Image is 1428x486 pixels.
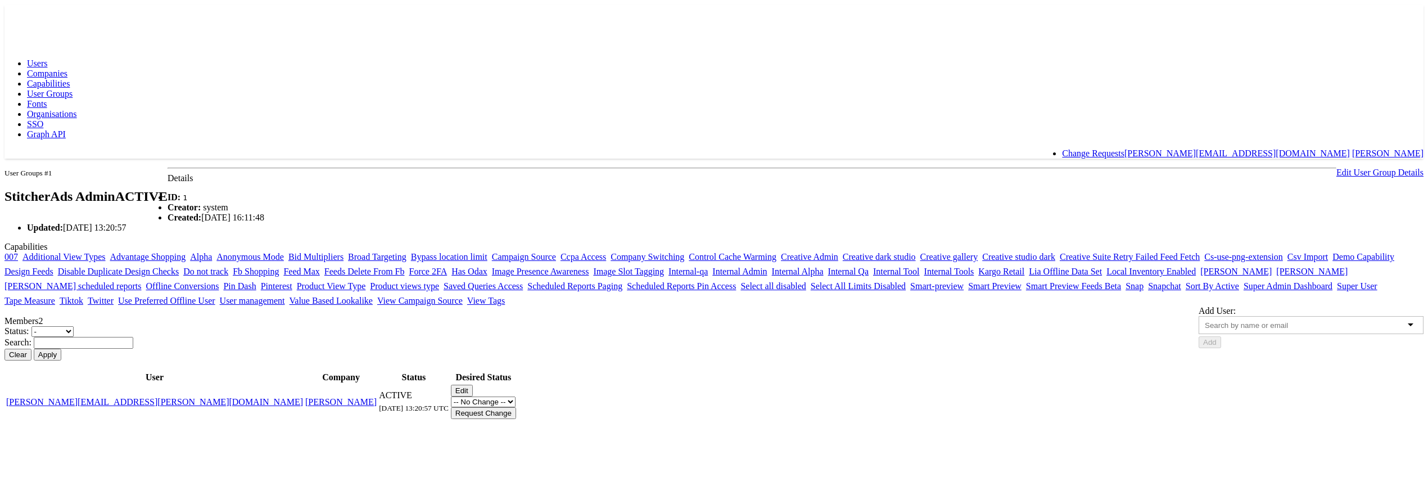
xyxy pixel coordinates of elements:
[689,252,776,262] a: Control Cache Warming
[27,89,73,98] a: User Groups
[843,252,916,262] a: Creative dark studio
[27,109,77,119] a: Organisations
[183,267,228,276] a: Do not track
[772,267,824,276] a: Internal Alpha
[324,267,405,276] a: Feeds Delete From Fb
[348,252,406,262] a: Broad Targeting
[168,202,201,212] b: Creator:
[450,372,517,383] th: Desired Status
[203,202,228,212] span: system
[1186,281,1239,291] a: Sort By Active
[58,267,179,276] a: Disable Duplicate Design Checks
[712,267,767,276] a: Internal Admin
[288,252,344,262] a: Bid Multipliers
[27,213,1424,223] li: [DATE] 16:11:48
[220,296,285,305] a: User management
[781,252,838,262] a: Creative Admin
[924,267,974,276] a: Internal Tools
[561,252,606,262] a: Ccpa Access
[6,372,304,383] th: User
[4,281,142,291] a: [PERSON_NAME] scheduled reports
[492,252,556,262] a: Campaign Source
[4,316,1424,326] div: Members
[183,193,187,202] code: 1
[1106,267,1196,276] a: Local Inventory Enabled
[118,296,215,305] a: Use Preferred Offline User
[4,173,1424,183] div: Details
[370,281,439,291] a: Product views type
[982,252,1055,262] a: Creative studio dark
[1199,306,1236,316] label: Add User:
[27,99,47,109] a: Fonts
[920,252,978,262] a: Creative gallery
[168,192,180,202] b: ID:
[38,316,43,326] span: 2
[168,213,201,222] b: Created:
[1276,267,1348,276] a: [PERSON_NAME]
[4,267,53,276] a: Design Feeds
[1205,321,1301,330] input: Search by name or email
[379,390,412,400] span: ACTIVE
[27,223,1424,233] li: [DATE] 13:20:57
[27,129,66,139] a: Graph API
[492,267,589,276] a: Image Presence Awareness
[1336,168,1424,177] a: Edit User Group Details
[593,267,664,276] a: Image Slot Tagging
[27,79,70,88] a: Capabilities
[27,69,67,78] a: Companies
[451,267,487,276] a: Has Odax
[1244,281,1332,291] a: Super Admin Dashboard
[873,267,920,276] a: Internal Tool
[1026,281,1121,291] a: Smart Preview Feeds Beta
[4,296,55,305] a: Tape Measure
[305,397,377,407] a: [PERSON_NAME]
[283,267,319,276] a: Feed Max
[978,267,1024,276] a: Kargo Retail
[22,252,106,262] a: Additional View Types
[1332,252,1394,262] a: Demo Capability
[910,281,964,291] a: Smart-preview
[305,372,377,383] th: Company
[1204,252,1283,262] a: Cs-use-png-extension
[451,385,473,397] button: Edit
[4,349,31,361] button: Clear
[27,223,63,232] b: Updated:
[6,397,303,407] a: [PERSON_NAME][EMAIL_ADDRESS][PERSON_NAME][DOMAIN_NAME]
[27,58,47,68] a: Users
[190,252,212,262] a: Alpha
[261,281,292,291] a: Pinterest
[4,252,18,262] a: 007
[444,281,523,291] a: Saved Queries Access
[611,252,684,262] a: Company Switching
[411,252,487,262] a: Bypass location limit
[233,267,279,276] a: Fb Shopping
[1352,148,1424,158] a: [PERSON_NAME]
[4,337,31,347] span: Search:
[968,281,1022,291] a: Smart Preview
[4,242,1424,252] div: Capabilities
[467,296,505,305] a: View Tags
[4,189,168,204] h2: StitcherAds Admin
[1199,336,1221,348] button: Add
[811,281,906,291] a: Select All Limits Disabled
[27,119,43,129] a: SSO
[740,281,806,291] a: Select all disabled
[409,267,447,276] a: Force 2FA
[115,189,168,204] span: ACTIVE
[223,281,256,291] a: Pin Dash
[1062,148,1124,158] a: Change Requests
[1060,252,1200,262] a: Creative Suite Retry Failed Feed Fetch
[34,349,61,361] button: Apply
[1200,267,1272,276] a: [PERSON_NAME]
[828,267,869,276] a: Internal Qa
[378,372,449,383] th: Status
[1337,281,1377,291] a: Super User
[297,281,366,291] a: Product View Type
